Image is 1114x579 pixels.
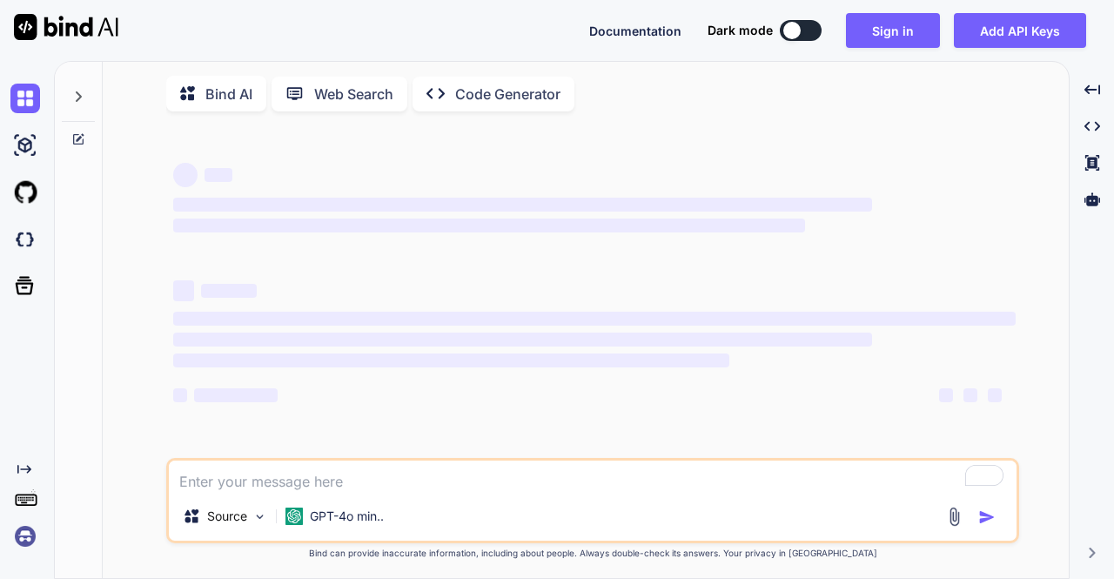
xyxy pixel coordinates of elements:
img: Pick Models [252,509,267,524]
textarea: To enrich screen reader interactions, please activate Accessibility in Grammarly extension settings [169,461,1017,492]
p: Source [207,508,247,525]
span: ‌ [173,333,872,347]
img: signin [10,522,40,551]
img: attachment [944,507,964,527]
span: ‌ [988,388,1002,402]
span: Documentation [589,24,681,38]
button: Documentation [589,22,681,40]
p: GPT-4o min.. [310,508,384,525]
img: icon [978,508,996,526]
span: ‌ [173,163,198,187]
span: Dark mode [708,22,773,39]
span: ‌ [173,388,187,402]
span: ‌ [173,219,805,232]
img: darkCloudIdeIcon [10,225,40,254]
span: ‌ [963,388,977,402]
span: ‌ [201,284,257,298]
span: ‌ [173,280,194,301]
p: Bind AI [205,84,252,104]
span: ‌ [173,353,729,367]
span: ‌ [173,198,872,212]
button: Add API Keys [954,13,1086,48]
img: Bind AI [14,14,118,40]
img: ai-studio [10,131,40,160]
img: chat [10,84,40,113]
p: Bind can provide inaccurate information, including about people. Always double-check its answers.... [166,547,1019,560]
p: Code Generator [455,84,560,104]
p: Web Search [314,84,393,104]
span: ‌ [173,312,1016,326]
span: ‌ [939,388,953,402]
img: GPT-4o mini [285,508,303,525]
span: ‌ [194,388,278,402]
img: githubLight [10,178,40,207]
button: Sign in [846,13,940,48]
span: ‌ [205,168,232,182]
